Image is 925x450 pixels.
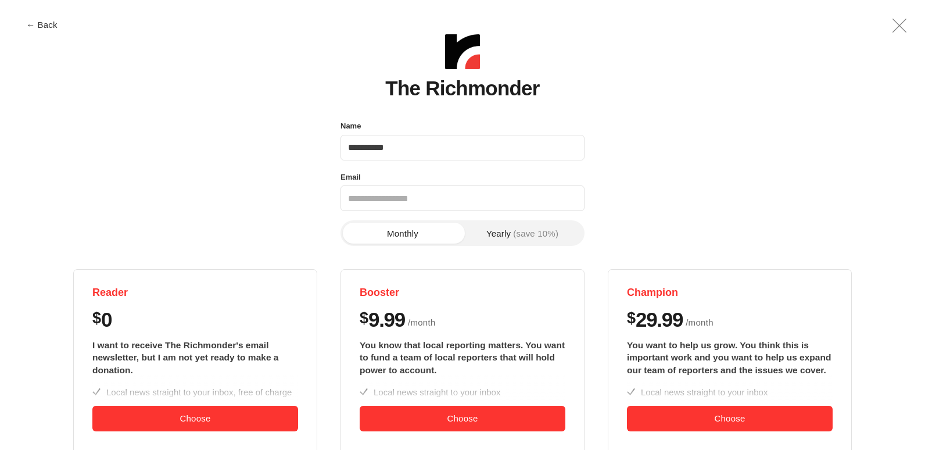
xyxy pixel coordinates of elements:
button: Choose [627,406,833,431]
span: 9.99 [368,309,405,330]
button: Choose [360,406,565,431]
span: $ [627,309,636,327]
h4: Reader [92,286,298,299]
div: You know that local reporting matters. You want to fund a team of local reporters that will hold ... [360,339,565,377]
button: ← Back [19,20,65,29]
h4: Booster [360,286,565,299]
span: ← [26,20,35,29]
button: Choose [92,406,298,431]
div: You want to help us grow. You think this is important work and you want to help us expand our tea... [627,339,833,377]
label: Name [340,119,361,134]
span: (save 10%) [513,229,558,238]
h1: The Richmonder [385,77,539,100]
button: Monthly [343,223,462,244]
span: 0 [101,309,112,330]
img: The Richmonder [445,34,480,69]
label: Email [340,170,361,185]
h4: Champion [627,286,833,299]
span: $ [92,309,101,327]
span: / month [408,316,436,330]
span: $ [360,309,368,327]
input: Name [340,135,585,160]
input: Email [340,185,585,211]
button: Yearly(save 10%) [462,223,582,244]
span: 29.99 [636,309,683,330]
div: I want to receive The Richmonder's email newsletter, but I am not yet ready to make a donation. [92,339,298,377]
span: / month [686,316,714,330]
